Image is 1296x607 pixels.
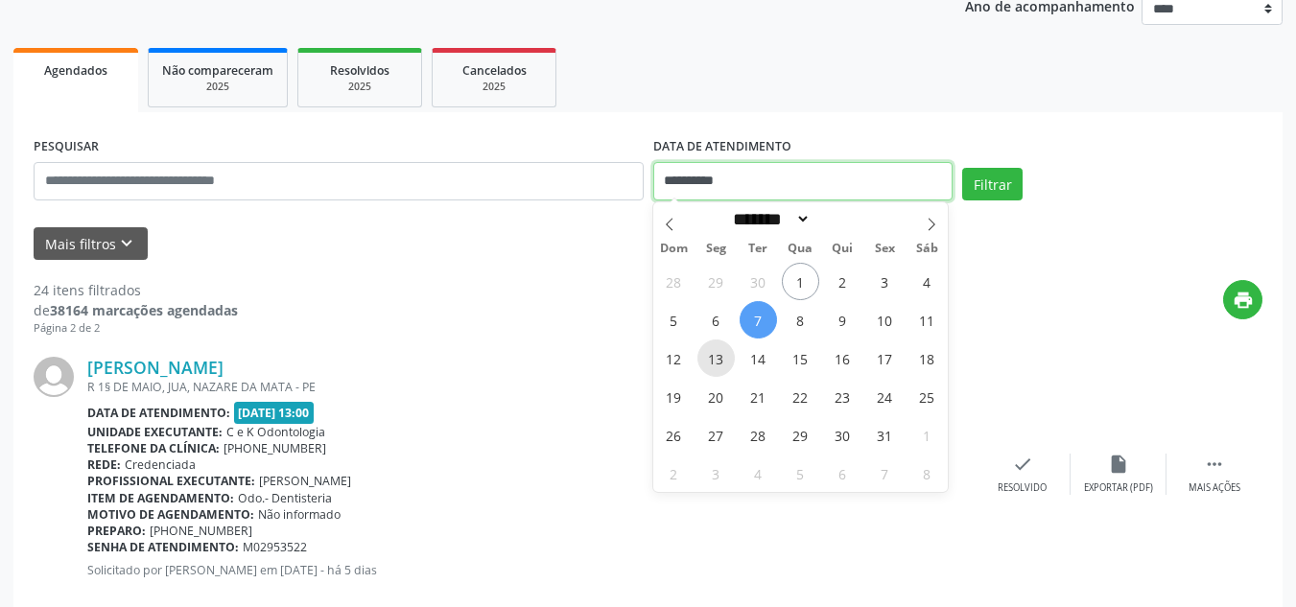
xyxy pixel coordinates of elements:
[782,339,819,377] span: Outubro 15, 2025
[1108,454,1129,475] i: insert_drive_file
[330,62,389,79] span: Resolvidos
[697,416,735,454] span: Outubro 27, 2025
[1084,481,1153,495] div: Exportar (PDF)
[697,378,735,415] span: Outubro 20, 2025
[34,320,238,337] div: Página 2 de 2
[87,379,975,395] div: R 1§ DE MAIO, JUA, NAZARE DA MATA - PE
[782,455,819,492] span: Novembro 5, 2025
[908,301,946,339] span: Outubro 11, 2025
[998,481,1047,495] div: Resolvido
[908,455,946,492] span: Novembro 8, 2025
[258,506,341,523] span: Não informado
[962,168,1023,200] button: Filtrar
[1233,290,1254,311] i: print
[821,243,863,255] span: Qui
[1012,454,1033,475] i: check
[863,243,906,255] span: Sex
[824,416,861,454] span: Outubro 30, 2025
[34,132,99,162] label: PESQUISAR
[162,62,273,79] span: Não compareceram
[655,416,693,454] span: Outubro 26, 2025
[34,227,148,261] button: Mais filtroskeyboard_arrow_down
[866,301,904,339] span: Outubro 10, 2025
[1223,280,1262,319] button: print
[87,506,254,523] b: Motivo de agendamento:
[653,243,695,255] span: Dom
[238,490,332,506] span: Odo.- Dentisteria
[34,300,238,320] div: de
[34,357,74,397] img: img
[446,80,542,94] div: 2025
[908,263,946,300] span: Outubro 4, 2025
[782,378,819,415] span: Outubro 22, 2025
[34,280,238,300] div: 24 itens filtrados
[782,263,819,300] span: Outubro 1, 2025
[824,263,861,300] span: Outubro 2, 2025
[824,455,861,492] span: Novembro 6, 2025
[87,424,223,440] b: Unidade executante:
[1204,454,1225,475] i: 
[740,416,777,454] span: Outubro 28, 2025
[697,339,735,377] span: Outubro 13, 2025
[243,539,307,555] span: M02953522
[866,339,904,377] span: Outubro 17, 2025
[655,301,693,339] span: Outubro 5, 2025
[824,378,861,415] span: Outubro 23, 2025
[87,440,220,456] b: Telefone da clínica:
[779,243,821,255] span: Qua
[312,80,408,94] div: 2025
[782,416,819,454] span: Outubro 29, 2025
[866,263,904,300] span: Outubro 3, 2025
[697,455,735,492] span: Novembro 3, 2025
[87,562,975,578] p: Solicitado por [PERSON_NAME] em [DATE] - há 5 dias
[653,132,791,162] label: DATA DE ATENDIMENTO
[224,440,326,456] span: [PHONE_NUMBER]
[87,405,230,421] b: Data de atendimento:
[234,402,315,424] span: [DATE] 13:00
[462,62,527,79] span: Cancelados
[906,243,948,255] span: Sáb
[697,263,735,300] span: Setembro 29, 2025
[866,378,904,415] span: Outubro 24, 2025
[87,490,234,506] b: Item de agendamento:
[908,416,946,454] span: Novembro 1, 2025
[87,473,255,489] b: Profissional executante:
[162,80,273,94] div: 2025
[908,339,946,377] span: Outubro 18, 2025
[1189,481,1240,495] div: Mais ações
[50,301,238,319] strong: 38164 marcações agendadas
[87,456,121,473] b: Rede:
[655,263,693,300] span: Setembro 28, 2025
[727,209,812,229] select: Month
[737,243,779,255] span: Ter
[811,209,874,229] input: Year
[740,263,777,300] span: Setembro 30, 2025
[824,301,861,339] span: Outubro 9, 2025
[655,455,693,492] span: Novembro 2, 2025
[824,339,861,377] span: Outubro 16, 2025
[740,301,777,339] span: Outubro 7, 2025
[259,473,351,489] span: [PERSON_NAME]
[87,523,146,539] b: Preparo:
[697,301,735,339] span: Outubro 6, 2025
[695,243,737,255] span: Seg
[150,523,252,539] span: [PHONE_NUMBER]
[87,539,239,555] b: Senha de atendimento:
[116,233,137,254] i: keyboard_arrow_down
[44,62,107,79] span: Agendados
[226,424,325,440] span: C e K Odontologia
[866,455,904,492] span: Novembro 7, 2025
[866,416,904,454] span: Outubro 31, 2025
[655,378,693,415] span: Outubro 19, 2025
[782,301,819,339] span: Outubro 8, 2025
[740,455,777,492] span: Novembro 4, 2025
[87,357,224,378] a: [PERSON_NAME]
[740,339,777,377] span: Outubro 14, 2025
[908,378,946,415] span: Outubro 25, 2025
[740,378,777,415] span: Outubro 21, 2025
[655,339,693,377] span: Outubro 12, 2025
[125,456,196,473] span: Credenciada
